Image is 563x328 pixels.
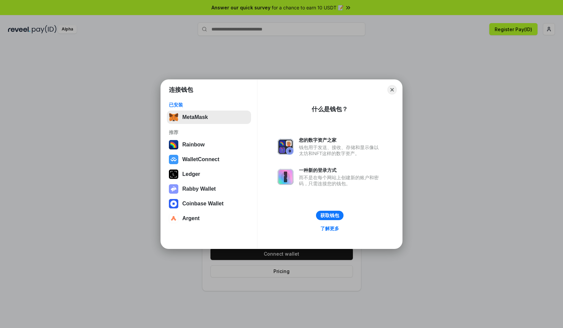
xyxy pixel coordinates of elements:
[320,225,339,232] div: 了解更多
[169,140,178,149] img: svg+xml,%3Csvg%20width%3D%22120%22%20height%3D%22120%22%20viewBox%3D%220%200%20120%20120%22%20fil...
[182,215,200,221] div: Argent
[169,184,178,194] img: svg+xml,%3Csvg%20xmlns%3D%22http%3A%2F%2Fwww.w3.org%2F2000%2Fsvg%22%20fill%3D%22none%22%20viewBox...
[182,201,224,207] div: Coinbase Wallet
[169,113,178,122] img: svg+xml,%3Csvg%20fill%3D%22none%22%20height%3D%2233%22%20viewBox%3D%220%200%2035%2033%22%20width%...
[182,156,220,162] div: WalletConnect
[167,138,251,151] button: Rainbow
[299,144,382,156] div: 钱包用于发送、接收、存储和显示像以太坊和NFT这样的数字资产。
[169,214,178,223] img: svg+xml,%3Csvg%20width%3D%2228%22%20height%3D%2228%22%20viewBox%3D%220%200%2028%2028%22%20fill%3D...
[169,199,178,208] img: svg+xml,%3Csvg%20width%3D%2228%22%20height%3D%2228%22%20viewBox%3D%220%200%2028%2028%22%20fill%3D...
[167,153,251,166] button: WalletConnect
[169,102,249,108] div: 已安装
[299,137,382,143] div: 您的数字资产之家
[182,186,216,192] div: Rabby Wallet
[167,212,251,225] button: Argent
[312,105,348,113] div: 什么是钱包？
[387,85,397,94] button: Close
[182,114,208,120] div: MetaMask
[182,142,205,148] div: Rainbow
[167,111,251,124] button: MetaMask
[320,212,339,218] div: 获取钱包
[169,170,178,179] img: svg+xml,%3Csvg%20xmlns%3D%22http%3A%2F%2Fwww.w3.org%2F2000%2Fsvg%22%20width%3D%2228%22%20height%3...
[167,168,251,181] button: Ledger
[277,139,294,155] img: svg+xml,%3Csvg%20xmlns%3D%22http%3A%2F%2Fwww.w3.org%2F2000%2Fsvg%22%20fill%3D%22none%22%20viewBox...
[316,224,343,233] a: 了解更多
[169,129,249,135] div: 推荐
[169,155,178,164] img: svg+xml,%3Csvg%20width%3D%2228%22%20height%3D%2228%22%20viewBox%3D%220%200%2028%2028%22%20fill%3D...
[169,86,193,94] h1: 连接钱包
[167,182,251,196] button: Rabby Wallet
[167,197,251,210] button: Coinbase Wallet
[182,171,200,177] div: Ledger
[299,175,382,187] div: 而不是在每个网站上创建新的账户和密码，只需连接您的钱包。
[277,169,294,185] img: svg+xml,%3Csvg%20xmlns%3D%22http%3A%2F%2Fwww.w3.org%2F2000%2Fsvg%22%20fill%3D%22none%22%20viewBox...
[316,211,343,220] button: 获取钱包
[299,167,382,173] div: 一种新的登录方式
